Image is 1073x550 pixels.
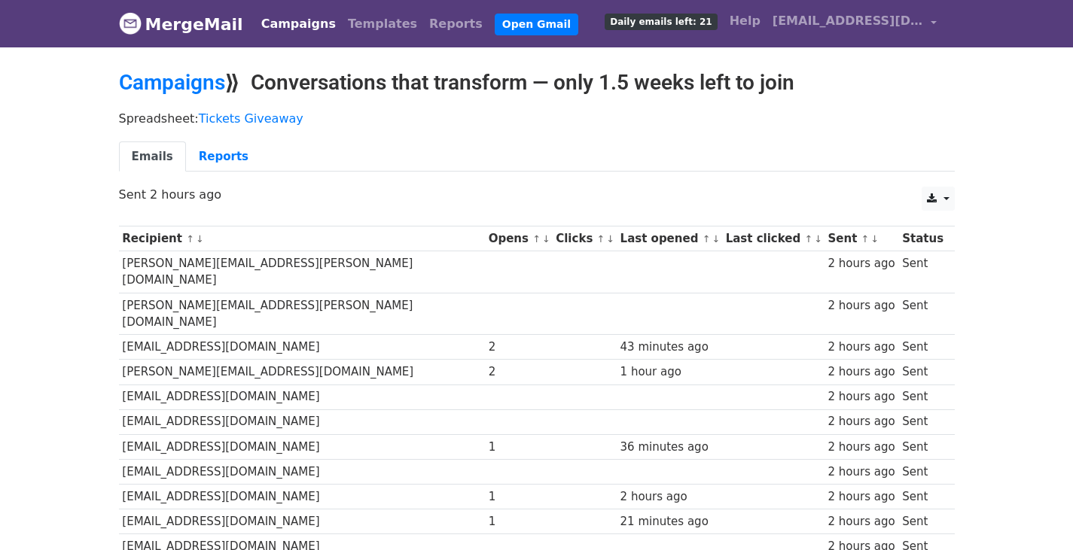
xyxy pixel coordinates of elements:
[898,293,946,335] td: Sent
[119,384,485,409] td: [EMAIL_ADDRESS][DOMAIN_NAME]
[199,111,303,126] a: Tickets Giveaway
[119,360,485,384] td: [PERSON_NAME][EMAIL_ADDRESS][DOMAIN_NAME]
[485,226,553,251] th: Opens
[119,484,485,509] td: [EMAIL_ADDRESS][DOMAIN_NAME]
[814,233,822,245] a: ↓
[620,439,718,456] div: 36 minutes ago
[119,111,955,126] p: Spreadsheet:
[606,233,614,245] a: ↓
[898,360,946,384] td: Sent
[119,509,485,534] td: [EMAIL_ADDRESS][DOMAIN_NAME]
[489,339,549,356] div: 2
[828,488,895,506] div: 2 hours ago
[119,12,142,35] img: MergeMail logo
[542,233,550,245] a: ↓
[828,297,895,315] div: 2 hours ago
[342,9,423,39] a: Templates
[255,9,342,39] a: Campaigns
[119,459,485,484] td: [EMAIL_ADDRESS][DOMAIN_NAME]
[712,233,720,245] a: ↓
[828,463,895,481] div: 2 hours ago
[825,226,899,251] th: Sent
[552,226,616,251] th: Clicks
[186,233,194,245] a: ↑
[495,14,578,35] a: Open Gmail
[119,226,485,251] th: Recipient
[724,6,767,36] a: Help
[861,233,870,245] a: ↑
[620,513,718,530] div: 21 minutes ago
[898,384,946,409] td: Sent
[489,488,549,506] div: 1
[828,439,895,456] div: 2 hours ago
[620,339,718,356] div: 43 minutes ago
[998,478,1073,550] iframe: Chat Widget
[898,459,946,484] td: Sent
[119,70,955,96] h2: ⟫ Conversations that transform — only 1.5 weeks left to join
[489,513,549,530] div: 1
[804,233,812,245] a: ↑
[119,70,225,95] a: Campaigns
[898,226,946,251] th: Status
[119,141,186,172] a: Emails
[599,6,723,36] a: Daily emails left: 21
[870,233,879,245] a: ↓
[828,255,895,272] div: 2 hours ago
[597,233,605,245] a: ↑
[773,12,923,30] span: [EMAIL_ADDRESS][DOMAIN_NAME]
[186,141,261,172] a: Reports
[617,226,722,251] th: Last opened
[196,233,204,245] a: ↓
[620,488,718,506] div: 2 hours ago
[828,413,895,430] div: 2 hours ago
[605,14,717,30] span: Daily emails left: 21
[119,251,485,293] td: [PERSON_NAME][EMAIL_ADDRESS][PERSON_NAME][DOMAIN_NAME]
[119,335,485,360] td: [EMAIL_ADDRESS][DOMAIN_NAME]
[898,335,946,360] td: Sent
[828,388,895,406] div: 2 hours ago
[898,409,946,434] td: Sent
[489,439,549,456] div: 1
[898,484,946,509] td: Sent
[119,409,485,434] td: [EMAIL_ADDRESS][DOMAIN_NAME]
[620,363,718,381] div: 1 hour ago
[828,339,895,356] div: 2 hours ago
[119,434,485,459] td: [EMAIL_ADDRESS][DOMAIN_NAME]
[423,9,489,39] a: Reports
[898,509,946,534] td: Sent
[119,293,485,335] td: [PERSON_NAME][EMAIL_ADDRESS][PERSON_NAME][DOMAIN_NAME]
[898,434,946,459] td: Sent
[532,233,541,245] a: ↑
[722,226,825,251] th: Last clicked
[898,251,946,293] td: Sent
[119,187,955,202] p: Sent 2 hours ago
[119,8,243,40] a: MergeMail
[489,363,549,381] div: 2
[703,233,711,245] a: ↑
[828,513,895,530] div: 2 hours ago
[828,363,895,381] div: 2 hours ago
[767,6,943,41] a: [EMAIL_ADDRESS][DOMAIN_NAME]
